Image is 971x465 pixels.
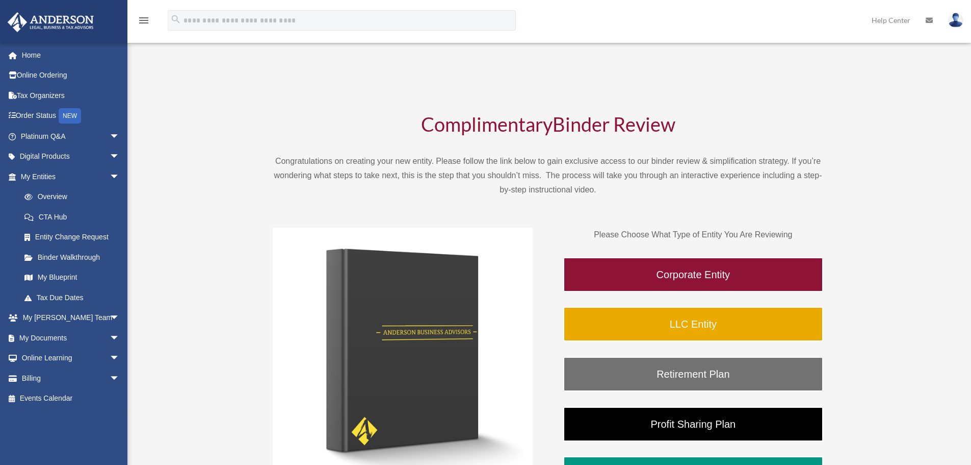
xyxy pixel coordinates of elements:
a: Digital Productsarrow_drop_down [7,146,135,167]
a: My Documentsarrow_drop_down [7,328,135,348]
a: Online Learningarrow_drop_down [7,348,135,369]
a: Profit Sharing Plan [563,407,823,442]
a: Billingarrow_drop_down [7,368,135,388]
img: Anderson Advisors Platinum Portal [5,12,97,32]
span: arrow_drop_down [110,308,130,329]
a: Entity Change Request [14,227,135,248]
a: menu [138,18,150,27]
i: menu [138,14,150,27]
a: Tax Due Dates [14,287,135,308]
a: My [PERSON_NAME] Teamarrow_drop_down [7,308,135,328]
p: Please Choose What Type of Entity You Are Reviewing [563,228,823,242]
p: Congratulations on creating your new entity. Please follow the link below to gain exclusive acces... [273,154,823,197]
img: User Pic [948,13,963,28]
span: arrow_drop_down [110,348,130,369]
i: search [170,14,181,25]
a: Online Ordering [7,65,135,86]
span: Complimentary [421,112,553,136]
a: Overview [14,187,135,207]
a: Home [7,45,135,65]
a: CTA Hub [14,207,135,227]
a: My Entitiesarrow_drop_down [7,166,135,187]
div: NEW [59,108,81,124]
a: Events Calendar [7,388,135,409]
a: Corporate Entity [563,257,823,292]
a: Binder Walkthrough [14,247,130,267]
span: arrow_drop_down [110,368,130,389]
a: LLC Entity [563,307,823,341]
span: arrow_drop_down [110,328,130,349]
a: Tax Organizers [7,85,135,106]
a: My Blueprint [14,267,135,288]
a: Retirement Plan [563,357,823,391]
span: arrow_drop_down [110,166,130,187]
span: arrow_drop_down [110,126,130,147]
span: arrow_drop_down [110,146,130,167]
a: Platinum Q&Aarrow_drop_down [7,126,135,146]
a: Order StatusNEW [7,106,135,127]
span: Binder Review [553,112,675,136]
